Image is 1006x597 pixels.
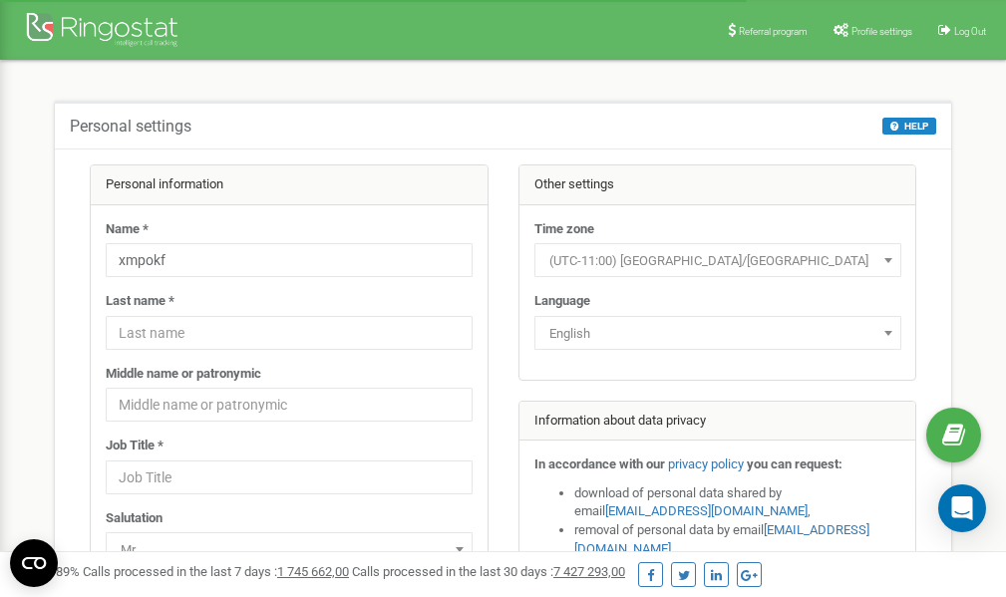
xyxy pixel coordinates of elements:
[605,503,808,518] a: [EMAIL_ADDRESS][DOMAIN_NAME]
[851,26,912,37] span: Profile settings
[553,564,625,579] u: 7 427 293,00
[938,484,986,532] div: Open Intercom Messenger
[534,316,901,350] span: English
[954,26,986,37] span: Log Out
[519,402,916,442] div: Information about data privacy
[106,437,164,455] label: Job Title *
[106,532,473,566] span: Mr.
[534,456,665,471] strong: In accordance with our
[106,292,174,311] label: Last name *
[113,536,466,564] span: Mr.
[106,460,473,494] input: Job Title
[882,118,936,135] button: HELP
[574,521,901,558] li: removal of personal data by email ,
[739,26,808,37] span: Referral program
[277,564,349,579] u: 1 745 662,00
[83,564,349,579] span: Calls processed in the last 7 days :
[91,165,488,205] div: Personal information
[106,509,163,528] label: Salutation
[106,316,473,350] input: Last name
[106,220,149,239] label: Name *
[534,243,901,277] span: (UTC-11:00) Pacific/Midway
[747,456,842,471] strong: you can request:
[668,456,744,471] a: privacy policy
[10,539,58,587] button: Open CMP widget
[106,388,473,422] input: Middle name or patronymic
[106,243,473,277] input: Name
[106,365,261,384] label: Middle name or patronymic
[534,292,590,311] label: Language
[541,320,894,348] span: English
[352,564,625,579] span: Calls processed in the last 30 days :
[519,165,916,205] div: Other settings
[534,220,594,239] label: Time zone
[574,484,901,521] li: download of personal data shared by email ,
[70,118,191,136] h5: Personal settings
[541,247,894,275] span: (UTC-11:00) Pacific/Midway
